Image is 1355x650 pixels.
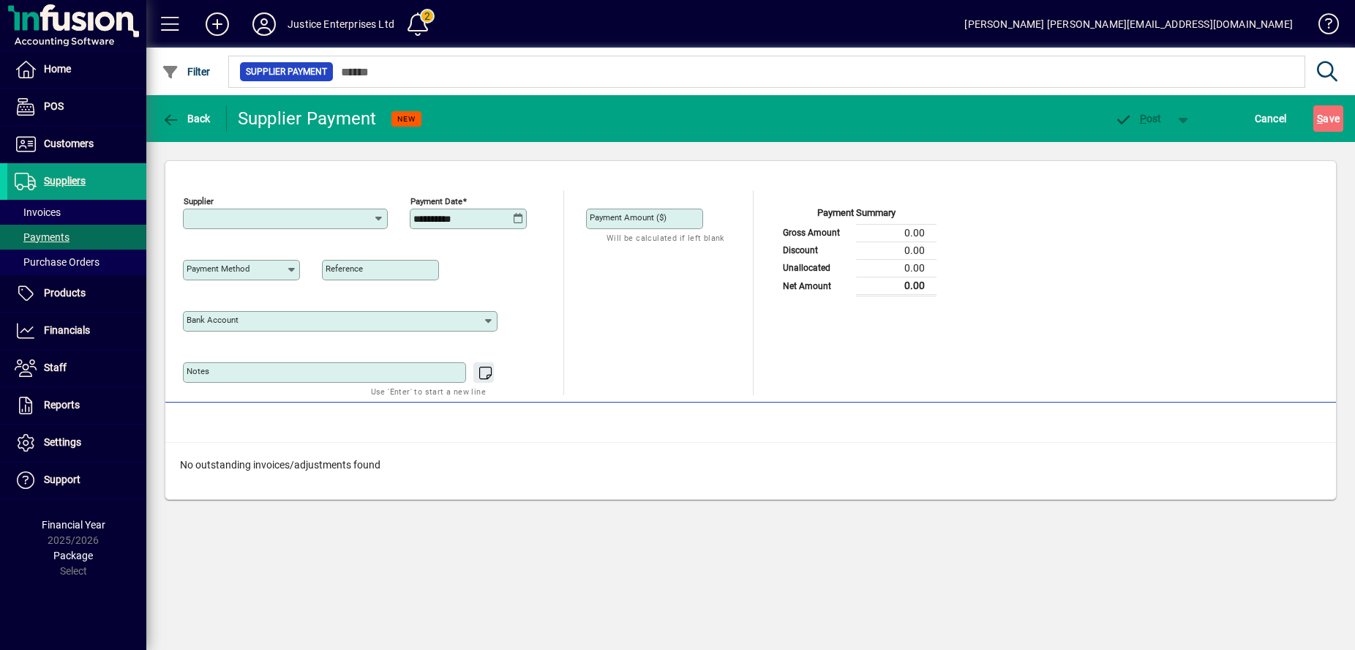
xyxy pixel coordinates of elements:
[15,256,100,268] span: Purchase Orders
[964,12,1293,36] div: [PERSON_NAME] [PERSON_NAME][EMAIL_ADDRESS][DOMAIN_NAME]
[44,474,80,485] span: Support
[15,231,70,243] span: Payments
[776,206,937,224] div: Payment Summary
[187,264,250,274] mat-label: Payment method
[326,264,363,274] mat-label: Reference
[162,113,211,124] span: Back
[44,436,81,448] span: Settings
[7,225,146,250] a: Payments
[590,212,667,223] mat-label: Payment Amount ($)
[44,100,64,112] span: POS
[7,200,146,225] a: Invoices
[607,229,724,246] mat-hint: Will be calculated if left blank
[158,105,214,132] button: Back
[856,259,937,277] td: 0.00
[776,259,856,277] td: Unallocated
[7,387,146,424] a: Reports
[44,287,86,299] span: Products
[410,196,462,206] mat-label: Payment Date
[1255,107,1287,130] span: Cancel
[856,242,937,259] td: 0.00
[44,63,71,75] span: Home
[776,190,937,296] app-page-summary-card: Payment Summary
[1114,113,1162,124] span: ost
[1140,113,1146,124] span: P
[162,66,211,78] span: Filter
[44,399,80,411] span: Reports
[1107,105,1169,132] button: Post
[371,383,486,400] mat-hint: Use 'Enter' to start a new line
[246,64,327,79] span: Supplier Payment
[44,175,86,187] span: Suppliers
[15,206,61,218] span: Invoices
[7,313,146,349] a: Financials
[44,324,90,336] span: Financials
[1251,105,1291,132] button: Cancel
[7,126,146,162] a: Customers
[288,12,394,36] div: Justice Enterprises Ltd
[241,11,288,37] button: Profile
[776,224,856,242] td: Gross Amount
[238,107,377,130] div: Supplier Payment
[776,242,856,259] td: Discount
[856,224,937,242] td: 0.00
[776,277,856,295] td: Net Amount
[7,350,146,386] a: Staff
[146,105,227,132] app-page-header-button: Back
[165,443,1336,487] div: No outstanding invoices/adjustments found
[7,250,146,274] a: Purchase Orders
[44,362,67,373] span: Staff
[1313,105,1343,132] button: Save
[194,11,241,37] button: Add
[397,114,416,124] span: NEW
[44,138,94,149] span: Customers
[7,275,146,312] a: Products
[187,315,239,325] mat-label: Bank Account
[42,519,105,531] span: Financial Year
[856,277,937,295] td: 0.00
[7,51,146,88] a: Home
[1317,113,1323,124] span: S
[158,59,214,85] button: Filter
[1307,3,1337,51] a: Knowledge Base
[7,425,146,461] a: Settings
[7,89,146,125] a: POS
[1317,107,1340,130] span: ave
[7,462,146,498] a: Support
[187,366,209,376] mat-label: Notes
[184,196,214,206] mat-label: Supplier
[53,550,93,561] span: Package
